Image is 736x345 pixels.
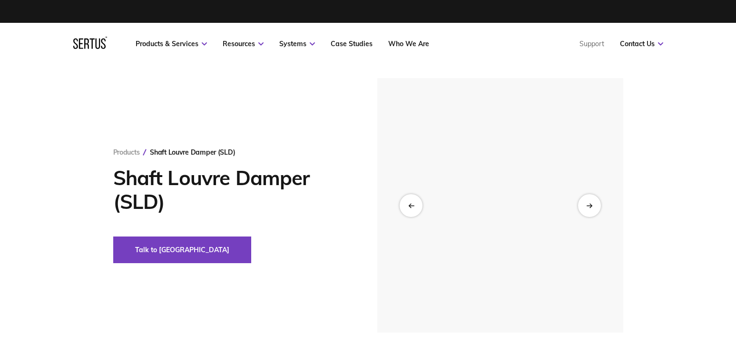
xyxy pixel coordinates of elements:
button: Talk to [GEOGRAPHIC_DATA] [113,237,251,263]
a: Systems [279,39,315,48]
a: Products [113,148,140,157]
a: Products & Services [136,39,207,48]
a: Resources [223,39,264,48]
a: Contact Us [620,39,663,48]
a: Case Studies [331,39,373,48]
h1: Shaft Louvre Damper (SLD) [113,166,349,214]
a: Support [579,39,604,48]
a: Who We Are [388,39,429,48]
